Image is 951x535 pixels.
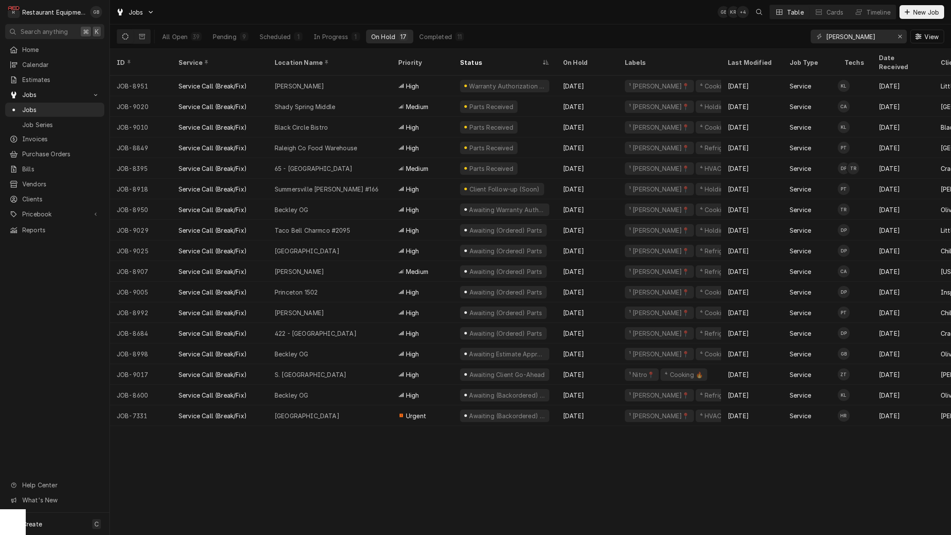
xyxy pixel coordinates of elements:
[838,204,850,216] div: Thomas Ross's Avatar
[628,391,691,400] div: ¹ [PERSON_NAME]📍
[728,58,774,67] div: Last Modified
[275,123,328,132] div: Black Circle Bistro
[353,32,358,41] div: 1
[628,246,691,255] div: ¹ [PERSON_NAME]📍
[556,76,618,96] div: [DATE]
[117,58,163,67] div: ID
[900,5,944,19] button: New Job
[664,370,704,379] div: ⁴ Cooking 🔥
[628,267,691,276] div: ¹ [PERSON_NAME]📍
[8,6,20,18] div: R
[22,195,100,204] span: Clients
[838,80,850,92] div: KL
[406,102,428,111] span: Medium
[110,137,172,158] div: JOB-8849
[838,265,850,277] div: CA
[556,323,618,343] div: [DATE]
[628,185,691,194] div: ¹ [PERSON_NAME]📍
[275,370,346,379] div: S. [GEOGRAPHIC_DATA]
[556,240,618,261] div: [DATE]
[5,192,104,206] a: Clients
[110,240,172,261] div: JOB-9025
[468,267,543,276] div: Awaiting (Ordered) Parts
[838,121,850,133] div: KL
[22,480,99,489] span: Help Center
[628,102,691,111] div: ¹ [PERSON_NAME]📍
[699,267,754,276] div: ⁴ Refrigeration ❄️
[721,117,783,137] div: [DATE]
[406,288,419,297] span: High
[838,100,850,112] div: Chuck Almond's Avatar
[468,102,514,111] div: Parts Received
[22,8,85,17] div: Restaurant Equipment Diagnostics
[22,60,100,69] span: Calendar
[5,24,104,39] button: Search anything⌘K
[556,343,618,364] div: [DATE]
[110,76,172,96] div: JOB-8951
[468,246,543,255] div: Awaiting (Ordered) Parts
[563,58,609,67] div: On Hold
[22,149,100,158] span: Purchase Orders
[699,102,770,111] div: ⁴ Holding & Warming ♨️
[790,350,811,359] div: Service
[912,8,941,17] span: New Job
[275,185,379,194] div: Summersville [PERSON_NAME] #166
[628,350,691,359] div: ¹ [PERSON_NAME]📍
[406,185,419,194] span: High
[468,164,514,173] div: Parts Received
[699,82,739,91] div: ⁴ Cooking 🔥
[400,32,406,41] div: 17
[628,370,655,379] div: ¹ Nitro📍
[468,391,546,400] div: Awaiting (Backordered) Parts
[21,27,68,36] span: Search anything
[22,495,99,505] span: What's New
[737,6,749,18] div: + 4
[790,288,811,297] div: Service
[838,142,850,154] div: Paxton Turner's Avatar
[275,205,309,214] div: Beckley OG
[275,246,339,255] div: [GEOGRAPHIC_DATA]
[275,226,350,235] div: Taco Bell Charmco #2095
[838,286,850,298] div: Donovan Pruitt's Avatar
[721,405,783,426] div: [DATE]
[468,329,543,338] div: Awaiting (Ordered) Parts
[5,73,104,87] a: Estimates
[110,343,172,364] div: JOB-8998
[110,158,172,179] div: JOB-8395
[406,329,419,338] span: High
[838,368,850,380] div: Zack Tussey's Avatar
[22,134,100,143] span: Invoices
[242,32,247,41] div: 9
[721,261,783,282] div: [DATE]
[699,329,754,338] div: ⁴ Refrigeration ❄️
[866,8,890,17] div: Timeline
[845,58,865,67] div: Techs
[162,32,188,41] div: All Open
[179,329,247,338] div: Service Call (Break/Fix)
[872,96,934,117] div: [DATE]
[5,58,104,72] a: Calendar
[556,282,618,302] div: [DATE]
[406,267,428,276] span: Medium
[179,411,247,420] div: Service Call (Break/Fix)
[556,220,618,240] div: [DATE]
[721,137,783,158] div: [DATE]
[5,493,104,507] a: Go to What's New
[872,261,934,282] div: [DATE]
[628,329,691,338] div: ¹ [PERSON_NAME]📍
[419,32,451,41] div: Completed
[8,6,20,18] div: Restaurant Equipment Diagnostics's Avatar
[406,143,419,152] span: High
[628,308,691,317] div: ¹ [PERSON_NAME]📍
[22,120,100,129] span: Job Series
[179,288,247,297] div: Service Call (Break/Fix)
[838,327,850,339] div: DP
[179,267,247,276] div: Service Call (Break/Fix)
[838,100,850,112] div: CA
[628,226,691,235] div: ¹ [PERSON_NAME]📍
[790,308,811,317] div: Service
[838,327,850,339] div: Donovan Pruitt's Avatar
[275,267,324,276] div: [PERSON_NAME]
[179,391,247,400] div: Service Call (Break/Fix)
[910,30,944,43] button: View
